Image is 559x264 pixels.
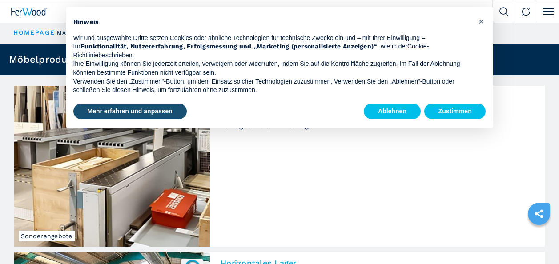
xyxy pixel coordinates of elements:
strong: Funktionalität, Nutzererfahrung, Erfolgsmessung und „Marketing (personalisierte Anzeigen)“ [80,43,378,50]
span: Sonderangebote [19,231,75,241]
button: Schließen Sie diesen Hinweis [475,14,489,28]
p: maschinen [57,29,98,37]
img: Ferwood [11,8,48,16]
button: Mehr erfahren und anpassen [73,104,187,120]
span: × [479,16,484,27]
img: Search [499,7,508,16]
img: Contact us [522,7,531,16]
h2: Hinweis [73,18,472,27]
p: Ihre Einwilligung können Sie jederzeit erteilen, verweigern oder widerrufen, indem Sie auf die Ko... [73,60,472,77]
p: Wir und ausgewählte Dritte setzen Cookies oder ähnliche Technologien für technische Zwecke ein un... [73,34,472,60]
button: Ablehnen [364,104,421,120]
button: Zustimmen [424,104,486,120]
a: Cookie-Richtlinie [73,43,429,59]
h1: Möbelprodutionsmaschinen [9,55,146,64]
a: HOMEPAGE [13,29,55,36]
p: Verwenden Sie den „Zustimmen“-Button, um dem Einsatz solcher Technologien zuzustimmen. Verwenden ... [73,77,472,95]
button: Click to toggle menu [537,0,559,23]
a: Plattensäge mit automatischem Lager HOLZMA HPP 380/43/43 + TLFSonderangebote005108Plattensäge mit... [14,86,545,247]
iframe: Chat [521,224,552,257]
a: sharethis [528,203,550,225]
img: Plattensäge mit automatischem Lager HOLZMA HPP 380/43/43 + TLF [14,86,210,247]
span: | [55,30,57,36]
